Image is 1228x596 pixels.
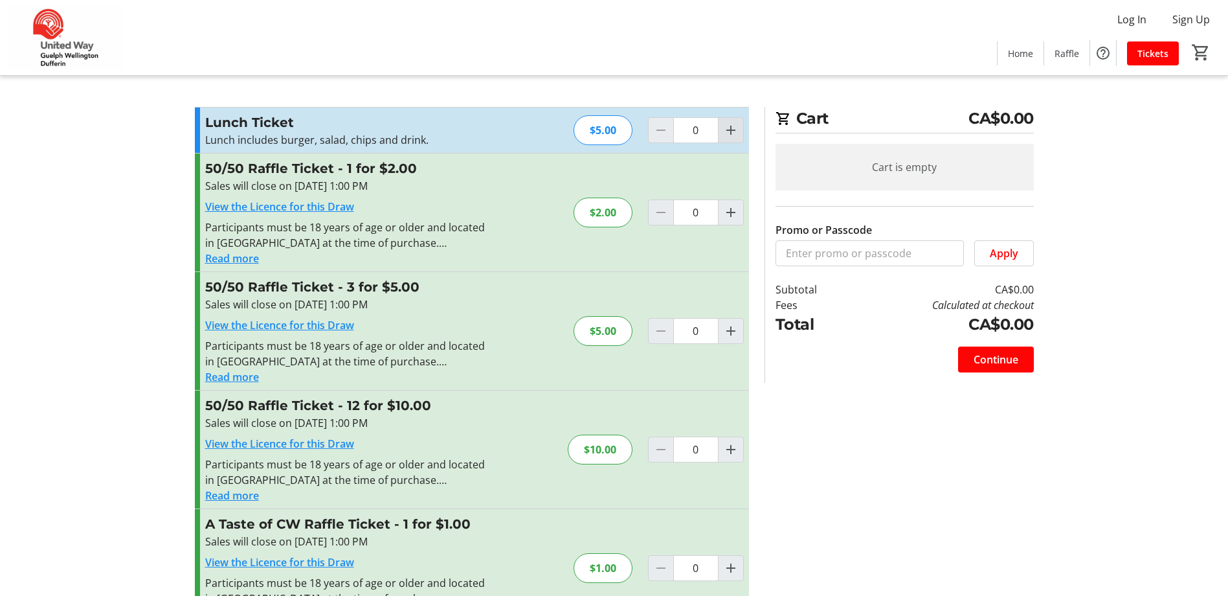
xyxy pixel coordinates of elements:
[574,198,632,227] div: $2.00
[719,118,743,143] button: Increment by one
[998,41,1044,65] a: Home
[205,220,488,251] div: Participants must be 18 years of age or older and located in [GEOGRAPHIC_DATA] at the time of pur...
[205,178,488,194] div: Sales will close on [DATE] 1:00 PM
[205,251,259,266] button: Read more
[205,318,354,332] a: View the Licence for this Draw
[205,437,354,451] a: View the Licence for this Draw
[205,338,488,369] div: Participants must be 18 years of age or older and located in [GEOGRAPHIC_DATA] at the time of pur...
[1044,41,1089,65] a: Raffle
[974,352,1018,367] span: Continue
[1137,47,1168,60] span: Tickets
[776,297,851,313] td: Fees
[776,107,1034,133] h2: Cart
[205,297,488,312] div: Sales will close on [DATE] 1:00 PM
[1107,9,1157,30] button: Log In
[205,555,354,569] a: View the Licence for this Draw
[205,369,259,385] button: Read more
[1189,41,1212,64] button: Cart
[568,435,632,464] div: $10.00
[1055,47,1079,60] span: Raffle
[205,457,488,488] div: Participants must be 18 years of age or older and located in [GEOGRAPHIC_DATA] at the time of pur...
[205,514,488,534] h3: A Taste of CW Raffle Ticket - 1 for $1.00
[8,5,123,70] img: United Way Guelph Wellington Dufferin's Logo
[776,240,964,266] input: Enter promo or passcode
[673,200,719,225] input: 50/50 Raffle Ticket Quantity
[776,282,851,297] td: Subtotal
[719,319,743,343] button: Increment by one
[673,555,719,581] input: A Taste of CW Raffle Ticket Quantity
[205,159,488,178] h3: 50/50 Raffle Ticket - 1 for $2.00
[1090,40,1116,66] button: Help
[1117,12,1146,27] span: Log In
[205,200,354,214] a: View the Licence for this Draw
[205,534,488,549] div: Sales will close on [DATE] 1:00 PM
[776,222,872,238] label: Promo or Passcode
[205,113,488,132] h3: Lunch Ticket
[974,240,1034,266] button: Apply
[574,115,632,145] div: $5.00
[205,396,488,415] h3: 50/50 Raffle Ticket - 12 for $10.00
[850,282,1033,297] td: CA$0.00
[776,144,1034,190] div: Cart is empty
[776,313,851,336] td: Total
[719,556,743,580] button: Increment by one
[205,132,488,148] p: Lunch includes burger, salad, chips and drink.
[205,277,488,297] h3: 50/50 Raffle Ticket - 3 for $5.00
[1008,47,1033,60] span: Home
[1162,9,1220,30] button: Sign Up
[968,107,1034,130] span: CA$0.00
[205,488,259,503] button: Read more
[1127,41,1179,65] a: Tickets
[574,316,632,346] div: $5.00
[990,246,1018,261] span: Apply
[574,553,632,583] div: $1.00
[673,117,719,143] input: Lunch Ticket Quantity
[850,297,1033,313] td: Calculated at checkout
[719,437,743,462] button: Increment by one
[958,347,1034,372] button: Continue
[205,415,488,431] div: Sales will close on [DATE] 1:00 PM
[1172,12,1210,27] span: Sign Up
[673,437,719,463] input: 50/50 Raffle Ticket Quantity
[673,318,719,344] input: 50/50 Raffle Ticket Quantity
[850,313,1033,336] td: CA$0.00
[719,200,743,225] button: Increment by one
